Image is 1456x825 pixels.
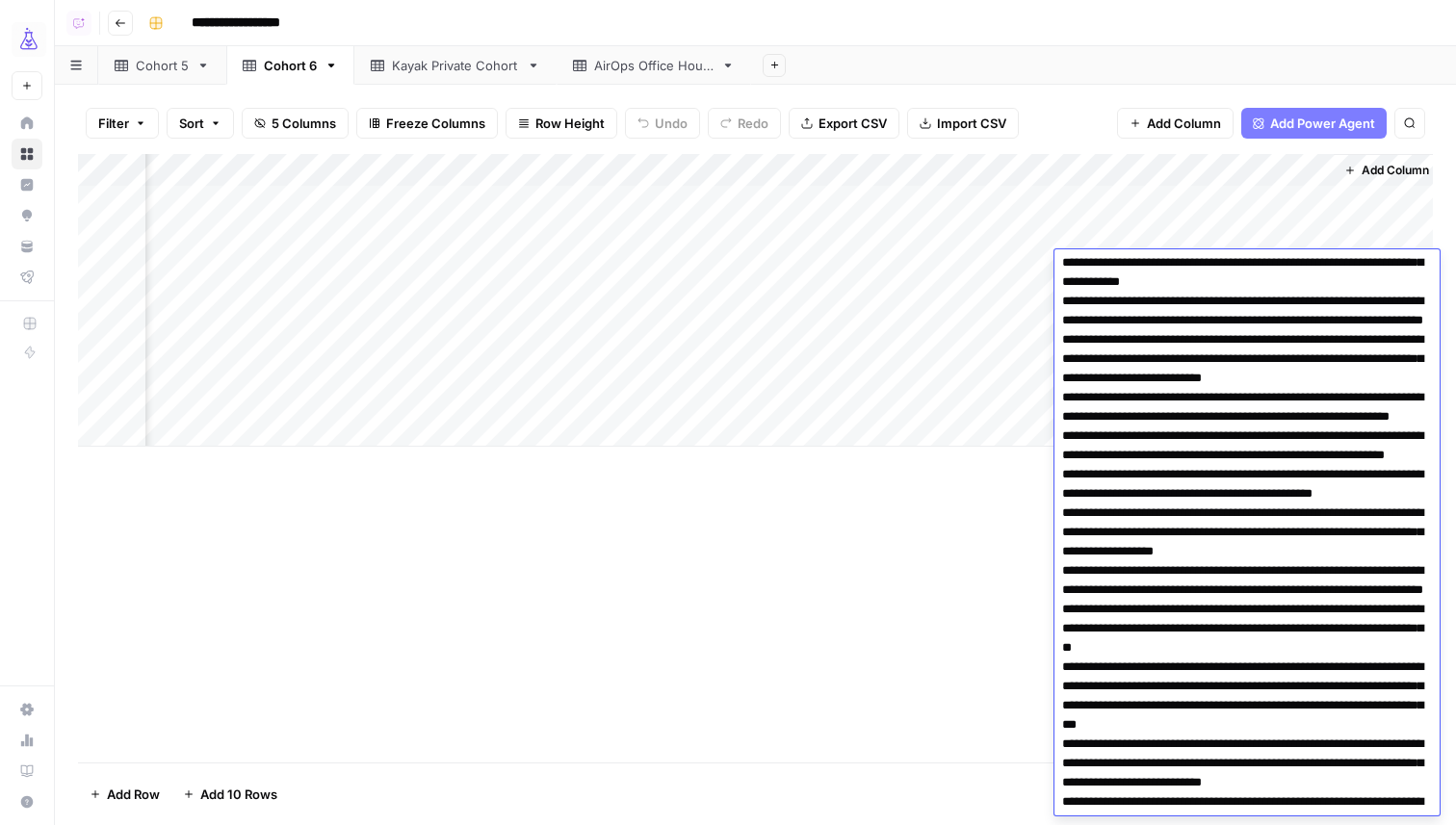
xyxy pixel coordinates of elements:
button: Sort [167,108,234,139]
button: Import CSV [907,108,1019,139]
a: Usage [12,725,42,756]
span: Add 10 Rows [200,785,277,804]
div: Cohort 6 [264,56,317,75]
button: Export CSV [789,108,899,139]
button: Workspace: AirOps Growth [12,15,42,64]
span: Add Column [1362,162,1429,179]
span: Filter [98,114,129,133]
span: Sort [179,114,204,133]
a: AirOps Office Hours [557,46,751,85]
span: Export CSV [819,114,887,133]
a: Home [12,108,42,139]
a: Cohort 6 [226,46,354,85]
button: Filter [86,108,159,139]
button: Freeze Columns [356,108,498,139]
span: Add Column [1147,114,1221,133]
span: Row Height [535,114,605,133]
a: Browse [12,139,42,169]
span: 5 Columns [272,114,336,133]
a: Your Data [12,231,42,262]
button: 5 Columns [242,108,349,139]
button: Help + Support [12,786,42,817]
span: Undo [655,114,688,133]
button: Add Column [1337,158,1437,183]
div: Kayak Private Cohort [392,56,519,75]
button: Row Height [506,108,617,139]
a: Learning Hub [12,756,42,786]
span: Add Row [107,785,160,804]
a: Opportunities [12,200,42,231]
a: Cohort 5 [98,46,226,85]
button: Undo [625,108,700,139]
span: Freeze Columns [386,114,485,133]
a: Settings [12,694,42,725]
a: Kayak Private Cohort [354,46,557,85]
div: AirOps Office Hours [594,56,714,75]
div: Cohort 5 [136,56,189,75]
span: Redo [738,114,768,133]
span: Add Power Agent [1270,114,1375,133]
img: AirOps Growth Logo [12,22,46,57]
a: Insights [12,169,42,200]
button: Add Row [78,779,171,810]
button: Add Power Agent [1241,108,1387,139]
a: Flightpath [12,262,42,293]
button: Add 10 Rows [171,779,289,810]
button: Add Column [1117,108,1234,139]
button: Redo [708,108,781,139]
span: Import CSV [937,114,1006,133]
